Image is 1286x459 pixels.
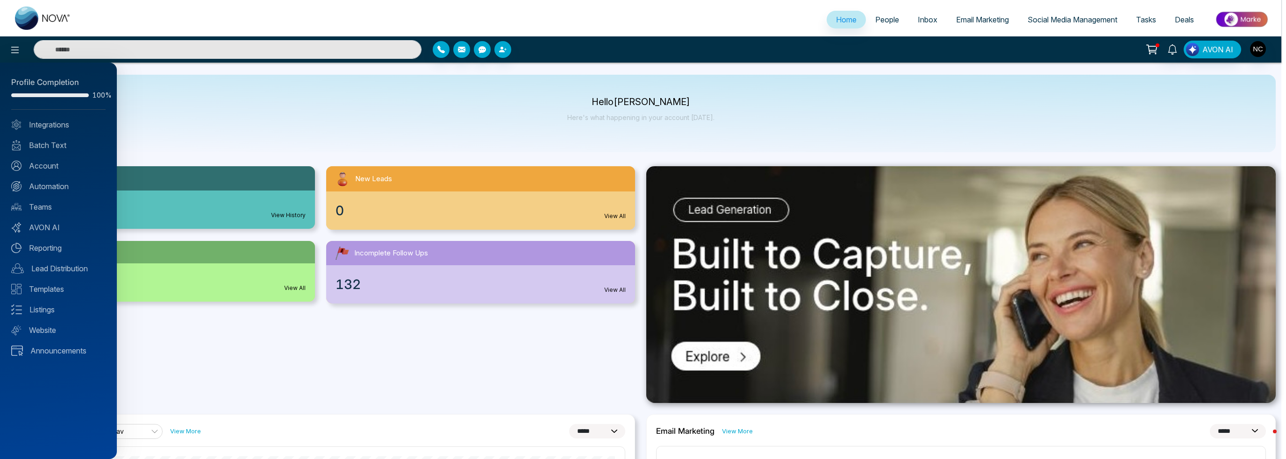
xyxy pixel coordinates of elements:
[1254,427,1277,450] iframe: Intercom live chat
[11,325,106,336] a: Website
[11,284,21,294] img: Templates.svg
[11,181,21,191] img: Automation.svg
[11,283,106,295] a: Templates
[11,161,21,171] img: Account.svg
[11,263,106,274] a: Lead Distribution
[11,242,106,254] a: Reporting
[11,160,106,171] a: Account
[11,140,106,151] a: Batch Text
[93,92,106,99] span: 100%
[11,222,21,233] img: Avon-AI.svg
[11,140,21,150] img: batch_text_white.png
[11,346,23,356] img: announcements.svg
[11,304,106,315] a: Listings
[11,222,106,233] a: AVON AI
[11,325,21,335] img: Website.svg
[11,201,106,212] a: Teams
[11,243,21,253] img: Reporting.svg
[11,119,106,130] a: Integrations
[11,202,21,212] img: team.svg
[11,263,24,274] img: Lead-dist.svg
[11,120,21,130] img: Integrated.svg
[11,181,106,192] a: Automation
[11,345,106,356] a: Announcements
[11,77,106,89] div: Profile Completion
[11,304,22,315] img: Listings.svg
